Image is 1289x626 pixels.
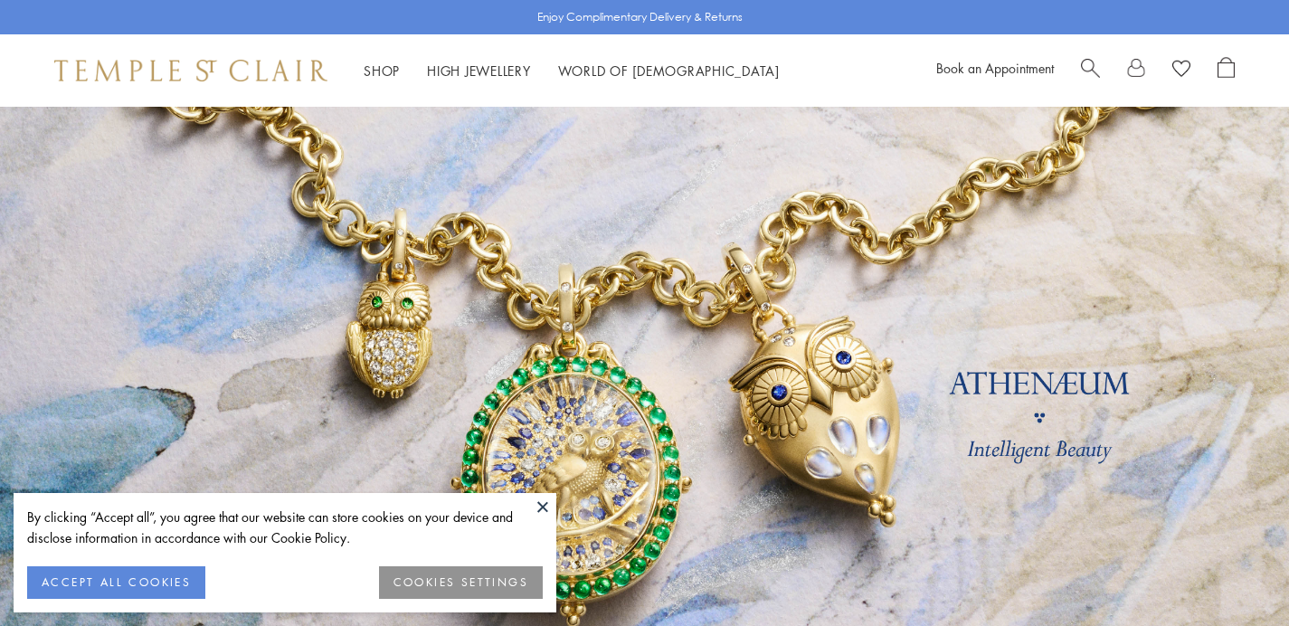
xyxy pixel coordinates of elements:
[27,566,205,599] button: ACCEPT ALL COOKIES
[364,62,400,80] a: ShopShop
[379,566,543,599] button: COOKIES SETTINGS
[427,62,531,80] a: High JewelleryHigh Jewellery
[936,59,1054,77] a: Book an Appointment
[537,8,743,26] p: Enjoy Complimentary Delivery & Returns
[364,60,780,82] nav: Main navigation
[1081,57,1100,84] a: Search
[1218,57,1235,84] a: Open Shopping Bag
[54,60,327,81] img: Temple St. Clair
[1172,57,1190,84] a: View Wishlist
[558,62,780,80] a: World of [DEMOGRAPHIC_DATA]World of [DEMOGRAPHIC_DATA]
[27,507,543,548] div: By clicking “Accept all”, you agree that our website can store cookies on your device and disclos...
